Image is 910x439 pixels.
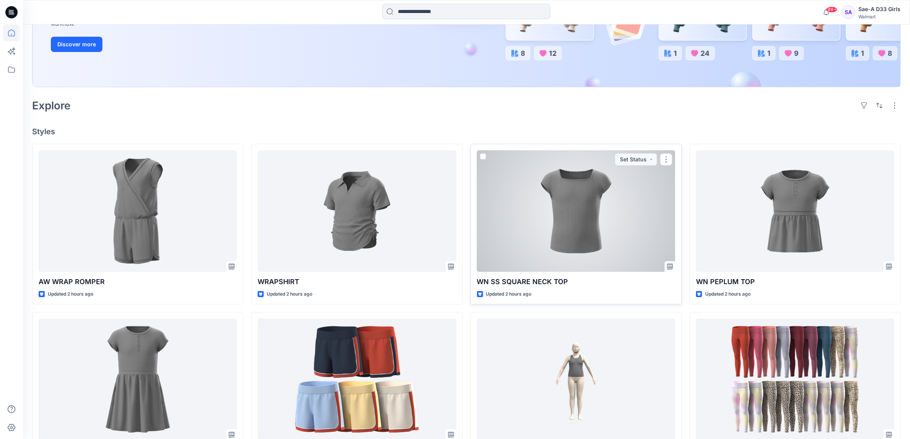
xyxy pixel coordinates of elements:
span: 99+ [826,7,837,13]
a: WRAPSHIRT [258,150,456,272]
button: Discover more [51,37,102,52]
p: Updated 2 hours ago [705,290,751,298]
a: WN PEPLUM TOP [696,150,894,272]
a: Discover more [51,37,223,52]
p: WN PEPLUM TOP [696,276,894,287]
div: Sae-A D33 Girls [858,5,900,14]
h4: Styles [32,127,901,136]
p: WRAPSHIRT [258,276,456,287]
p: WN SS SQUARE NECK TOP [477,276,675,287]
div: Walmart [858,14,900,20]
p: Updated 2 hours ago [267,290,312,298]
a: AW WRAP ROMPER [39,150,237,272]
p: Updated 2 hours ago [486,290,532,298]
p: Updated 2 hours ago [48,290,93,298]
p: AW WRAP ROMPER [39,276,237,287]
div: SA [842,5,855,19]
h2: Explore [32,99,71,112]
a: WN SS SQUARE NECK TOP [477,150,675,272]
